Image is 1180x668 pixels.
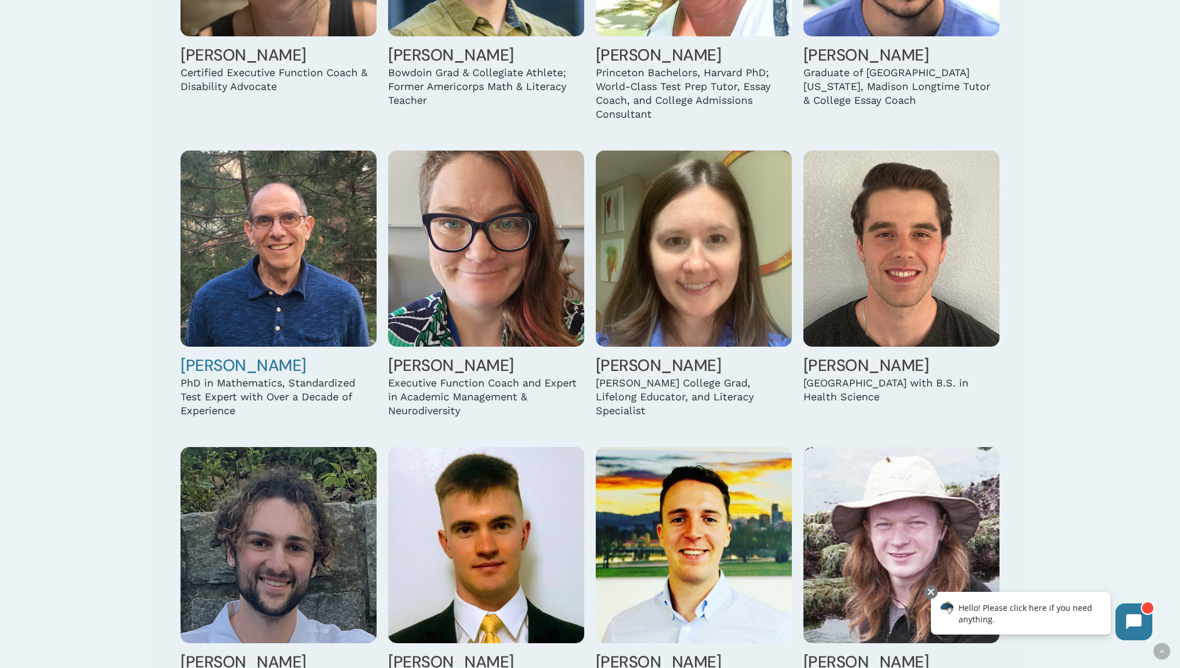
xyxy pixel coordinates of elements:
iframe: Chatbot [919,583,1164,652]
img: Jack Delosh [596,447,792,643]
a: [PERSON_NAME] [596,355,721,376]
div: Certified Executive Function Coach & Disability Advocate [181,66,377,93]
div: Graduate of [GEOGRAPHIC_DATA][US_STATE], Madison Longtime Tutor & College Essay Coach [803,66,999,107]
a: [PERSON_NAME] [181,44,306,66]
img: George Buck [181,447,377,643]
div: PhD in Mathematics, Standardized Test Expert with Over a Decade of Experience [181,376,377,418]
div: [GEOGRAPHIC_DATA] with B.S. in Health Science [803,376,999,404]
div: Princeton Bachelors, Harvard PhD; World-Class Test Prep Tutor, Essay Coach, and College Admission... [596,66,792,121]
img: Hannah Brooks [596,151,792,347]
div: [PERSON_NAME] College Grad, Lifelong Educator, and Literacy Specialist [596,376,792,418]
img: Michael Chifala [388,447,584,643]
img: Caleb Dittmar [803,447,999,643]
a: [PERSON_NAME] [181,355,306,376]
a: [PERSON_NAME] [388,355,514,376]
img: Sarah Boyer [388,151,584,347]
a: [PERSON_NAME] [596,44,721,66]
a: [PERSON_NAME] [803,355,929,376]
div: Bowdoin Grad & Collegiate Athlete; Former Americorps Math & Literacy Teacher [388,66,584,107]
a: [PERSON_NAME] [388,44,514,66]
img: Colten Brown [803,151,999,347]
div: Executive Function Coach and Expert in Academic Management & Neurodiversity [388,376,584,418]
img: Neil Bernstein [181,151,377,347]
a: [PERSON_NAME] [803,44,929,66]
